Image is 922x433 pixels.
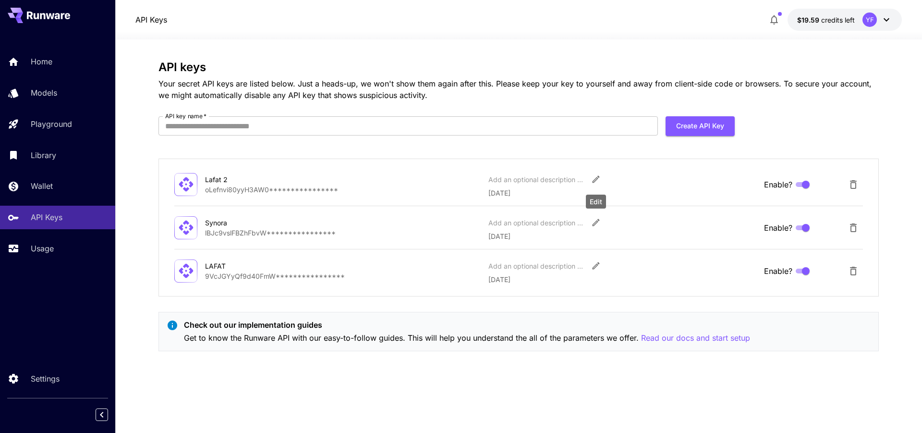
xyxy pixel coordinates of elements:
[205,174,301,185] div: Lafat 2
[488,218,584,228] div: Add an optional description or comment
[488,261,584,271] div: Add an optional description or comment
[844,175,863,194] button: Delete API Key
[797,15,855,25] div: $19.5911
[135,14,167,25] nav: breadcrumb
[587,214,605,231] button: Edit
[205,218,301,228] div: Synora
[31,118,72,130] p: Playground
[844,261,863,281] button: Delete API Key
[764,179,792,190] span: Enable?
[488,174,584,185] div: Add an optional description or comment
[31,56,52,67] p: Home
[184,319,750,331] p: Check out our implementation guides
[165,112,206,120] label: API key name
[641,332,750,344] button: Read our docs and start setup
[797,16,821,24] span: $19.59
[764,265,792,277] span: Enable?
[587,171,605,188] button: Edit
[586,195,606,209] div: Edit
[666,116,735,136] button: Create API Key
[821,16,855,24] span: credits left
[587,257,605,274] button: Edit
[31,149,56,161] p: Library
[31,180,53,192] p: Wallet
[844,218,863,237] button: Delete API Key
[488,231,756,241] p: [DATE]
[862,12,877,27] div: YF
[31,211,62,223] p: API Keys
[788,9,902,31] button: $19.5911YF
[158,61,879,74] h3: API keys
[488,274,756,285] p: [DATE]
[31,373,60,384] p: Settings
[103,406,115,423] div: Collapse sidebar
[158,78,879,101] p: Your secret API keys are listed below. Just a heads-up, we won't show them again after this. Plea...
[184,332,750,344] p: Get to know the Runware API with our easy-to-follow guides. This will help you understand the all...
[96,408,108,421] button: Collapse sidebar
[488,188,756,198] p: [DATE]
[31,243,54,254] p: Usage
[135,14,167,25] a: API Keys
[764,222,792,234] span: Enable?
[31,87,57,99] p: Models
[205,261,301,271] div: LAFAT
